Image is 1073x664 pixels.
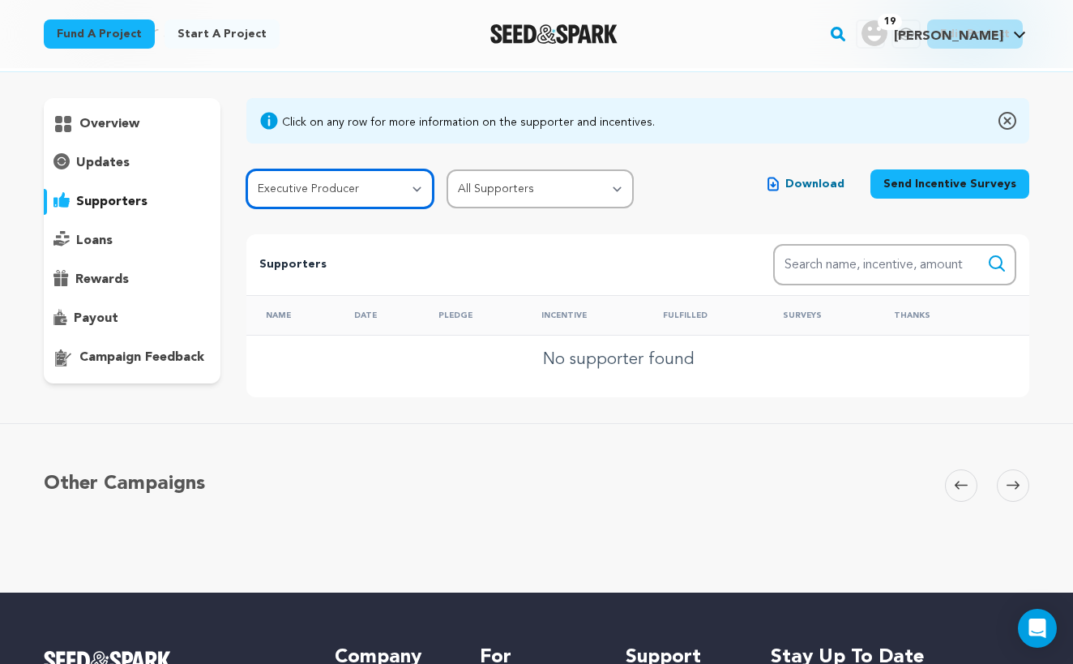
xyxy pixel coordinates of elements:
button: payout [44,306,220,332]
h5: Other Campaigns [44,469,205,499]
p: overview [79,114,139,134]
div: Open Intercom Messenger [1018,609,1057,648]
span: Luke s.'s Profile [858,17,1029,51]
input: Search name, incentive, amount [773,244,1016,285]
img: Seed&Spark Logo Dark Mode [490,24,618,44]
th: Thanks [874,295,981,335]
button: loans [44,228,220,254]
th: Name [246,295,335,335]
th: Date [335,295,419,335]
p: rewards [75,270,129,289]
button: updates [44,150,220,176]
div: Click on any row for more information on the supporter and incentives. [282,114,655,131]
th: Fulfilled [643,295,763,335]
img: user.png [861,20,887,46]
p: supporters [76,192,147,212]
p: Supporters [259,255,721,275]
a: Seed&Spark Homepage [490,24,618,44]
th: Incentive [522,295,643,335]
p: updates [76,153,130,173]
p: loans [76,231,113,251]
p: campaign feedback [79,348,204,367]
span: No supporter found [543,349,695,371]
button: campaign feedback [44,345,220,371]
button: supporters [44,189,220,215]
button: Download [755,169,857,199]
a: Fund a project [44,19,155,49]
button: Send Incentive Surveys [870,169,1029,199]
a: Start a project [165,19,280,49]
th: Pledge [419,295,522,335]
span: Download [785,176,844,192]
button: rewards [44,267,220,293]
img: close-o.svg [998,111,1016,131]
p: payout [74,309,118,328]
div: Luke s.'s Profile [861,20,1003,46]
span: [PERSON_NAME] [894,30,1003,43]
button: overview [44,111,220,137]
a: Luke s.'s Profile [858,17,1029,46]
span: 19 [878,14,902,30]
th: Surveys [763,295,874,335]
